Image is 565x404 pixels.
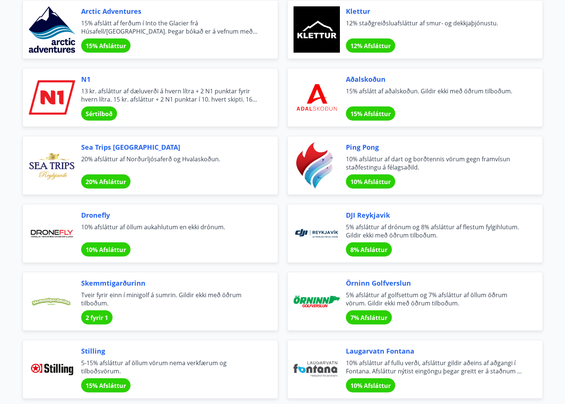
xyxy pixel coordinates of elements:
[346,291,525,307] span: 5% afsláttur af golfsettum og 7% afsláttur af öllum öðrum vörum. Gildir ekki með öðrum tilboðum.
[346,223,525,239] span: 5% afsláttur af drónum og 8% afsláttur af flestum fylgihlutum. Gildir ekki með öðrum tilboðum.
[350,110,391,118] span: 15% Afsláttur
[346,359,525,375] span: 10% afsláttur af fullu verði, afsláttur gildir aðeins af aðgangi í Fontana. Afsláttur nýtist eing...
[81,19,260,35] span: 15% afslátt af ferðum í Into the Glacier frá Húsafell/[GEOGRAPHIC_DATA]. Þegar bókað er á vefnum ...
[81,74,260,84] span: N1
[86,246,126,254] span: 10% Afsláttur
[346,6,525,16] span: Klettur
[350,246,387,254] span: 8% Afsláttur
[81,87,260,103] span: 13 kr. afsláttur af dæluverði á hvern lítra + 2 N1 punktar fyrir hvern lítra. 15 kr. afsláttur + ...
[346,278,525,288] span: Örninn Golfverslun
[350,178,391,186] span: 10% Afsláttur
[81,359,260,375] span: 5-15% afsláttur af öllum vörum nema verkfærum og tilboðsvörum.
[81,346,260,356] span: Stilling
[346,87,525,103] span: 15% afslátt af aðalskoðun. Gildir ekki með öðrum tilboðum.
[350,314,387,322] span: 7% Afsláttur
[86,42,126,50] span: 15% Afsláttur
[350,382,391,390] span: 10% Afsláttur
[346,74,525,84] span: Aðalskoðun
[346,142,525,152] span: Ping Pong
[346,155,525,171] span: 10% afsláttur af dart og borðtennis vörum gegn framvísun staðfestingu á félagsaðild.
[81,155,260,171] span: 20% afsláttur af Norðurljósaferð og Hvalaskoðun.
[346,210,525,220] span: DJI Reykjavik
[86,314,108,322] span: 2 fyrir 1
[86,178,126,186] span: 20% Afsláttur
[81,223,260,239] span: 10% afsláttur af öllum aukahlutum en ekki drónum.
[81,291,260,307] span: Tveir fyrir einn í minigolf á sumrin. Gildir ekki með öðrum tilboðum.
[346,346,525,356] span: Laugarvatn Fontana
[350,42,391,50] span: 12% Afsláttur
[81,278,260,288] span: Skemmtigarðurinn
[86,110,113,118] span: Sértilboð
[86,382,126,390] span: 15% Afsláttur
[81,210,260,220] span: Dronefly
[81,6,260,16] span: Arctic Adventures
[81,142,260,152] span: Sea Trips [GEOGRAPHIC_DATA]
[346,19,525,35] span: 12% staðgreiðsluafsláttur af smur- og dekkjaþjónustu.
